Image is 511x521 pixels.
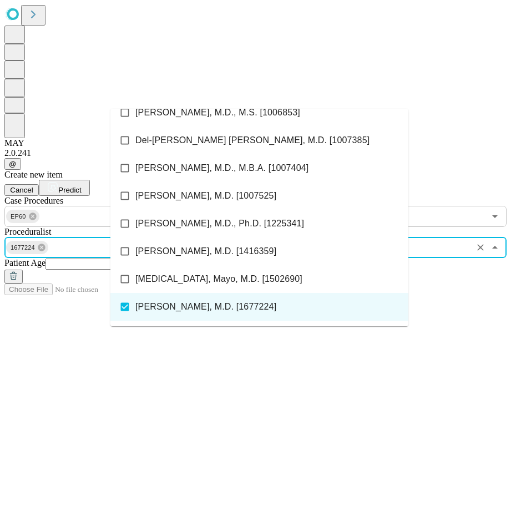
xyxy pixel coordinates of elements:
span: Cancel [10,186,33,194]
button: Cancel [4,184,39,196]
span: @ [9,160,17,168]
button: Clear [473,240,488,255]
button: Open [487,209,503,224]
span: Create new item [4,170,63,179]
span: [PERSON_NAME], M.D., Ph.D. [1225341] [135,217,304,230]
div: 2.0.241 [4,148,507,158]
span: Patient Age [4,258,45,267]
div: 1677224 [6,241,48,254]
div: EP60 [6,210,39,223]
button: @ [4,158,21,170]
span: [PERSON_NAME], M.D. [1677224] [135,300,276,313]
span: [PERSON_NAME], M.D., M.S. [1006853] [135,106,300,119]
span: [PERSON_NAME], M.D. [1007525] [135,189,276,203]
span: [PERSON_NAME], M.D. [1416359] [135,245,276,258]
span: Proceduralist [4,227,51,236]
span: Scheduled Procedure [4,196,63,205]
span: Del-[PERSON_NAME] [PERSON_NAME], M.D. [1007385] [135,134,370,147]
span: [MEDICAL_DATA], Mayo, M.D. [1502690] [135,272,302,286]
span: EP60 [6,210,31,223]
span: [PERSON_NAME], M.D., M.B.A. [1007404] [135,161,308,175]
button: Predict [39,180,90,196]
div: MAY [4,138,507,148]
button: Close [487,240,503,255]
span: 1677224 [6,241,39,254]
span: Predict [58,186,81,194]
